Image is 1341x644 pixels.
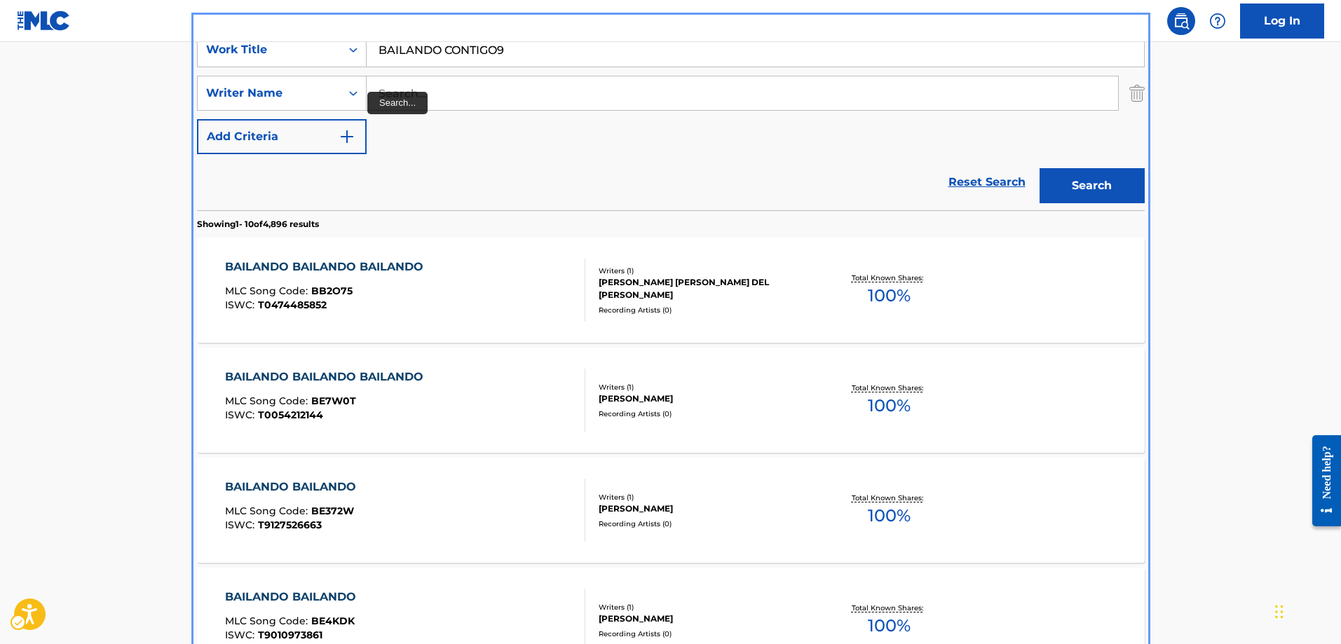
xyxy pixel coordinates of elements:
[599,602,810,612] div: Writers ( 1 )
[1240,4,1324,39] a: Log In
[341,33,366,67] div: On
[225,285,311,297] span: MLC Song Code :
[225,629,258,641] span: ISWC :
[1302,425,1341,537] iframe: Iframe | Resource Center
[197,32,1145,210] form: Search Form
[225,589,363,605] div: BAILANDO BAILANDO
[206,85,332,102] div: Writer Name
[225,615,311,627] span: MLC Song Code :
[599,392,810,405] div: [PERSON_NAME]
[852,493,927,503] p: Total Known Shares:
[225,395,311,407] span: MLC Song Code :
[599,382,810,392] div: Writers ( 1 )
[868,613,911,638] span: 100 %
[339,128,355,145] img: 9d2ae6d4665cec9f34b9.svg
[311,505,354,517] span: BE372W
[1173,13,1190,29] img: search
[225,409,258,421] span: ISWC :
[599,266,810,276] div: Writers ( 1 )
[197,458,1145,563] a: BAILANDO BAILANDOMLC Song Code:BE372WISWC:T9127526663Writers (1)[PERSON_NAME]Recording Artists (0...
[1129,76,1145,111] img: Delete Criterion
[599,612,810,625] div: [PERSON_NAME]
[868,503,911,528] span: 100 %
[197,238,1145,343] a: BAILANDO BAILANDO BAILANDOMLC Song Code:BB2O75ISWC:T0474485852Writers (1)[PERSON_NAME] [PERSON_NA...
[599,519,810,529] div: Recording Artists ( 0 )
[311,615,355,627] span: BE4KDK
[225,369,430,385] div: BAILANDO BAILANDO BAILANDO
[225,479,363,495] div: BAILANDO BAILANDO
[197,119,367,154] button: Add Criteria
[599,305,810,315] div: Recording Artists ( 0 )
[1271,577,1341,644] iframe: Hubspot Iframe
[225,259,430,275] div: BAILANDO BAILANDO BAILANDO
[852,273,927,283] p: Total Known Shares:
[258,299,327,311] span: T0474485852
[225,519,258,531] span: ISWC :
[599,276,810,301] div: [PERSON_NAME] [PERSON_NAME] DEL [PERSON_NAME]
[1275,591,1284,633] div: Drag
[258,519,322,531] span: T9127526663
[17,11,71,31] img: MLC Logo
[367,76,1118,110] input: Search...
[852,603,927,613] p: Total Known Shares:
[225,505,311,517] span: MLC Song Code :
[868,393,911,418] span: 100 %
[599,409,810,419] div: Recording Artists ( 0 )
[367,33,1144,67] input: Search...
[311,395,356,407] span: BE7W0T
[599,492,810,502] div: Writers ( 1 )
[599,502,810,515] div: [PERSON_NAME]
[206,41,332,58] div: Work Title
[941,167,1033,198] a: Reset Search
[197,218,319,231] p: Showing 1 - 10 of 4,896 results
[852,383,927,393] p: Total Known Shares:
[1209,13,1226,29] img: help
[311,285,353,297] span: BB2O75
[258,409,323,421] span: T0054212144
[868,283,911,308] span: 100 %
[225,299,258,311] span: ISWC :
[258,629,322,641] span: T9010973861
[1040,168,1145,203] button: Search
[197,348,1145,453] a: BAILANDO BAILANDO BAILANDOMLC Song Code:BE7W0TISWC:T0054212144Writers (1)[PERSON_NAME]Recording A...
[1271,577,1341,644] div: Chat Widget
[599,629,810,639] div: Recording Artists ( 0 )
